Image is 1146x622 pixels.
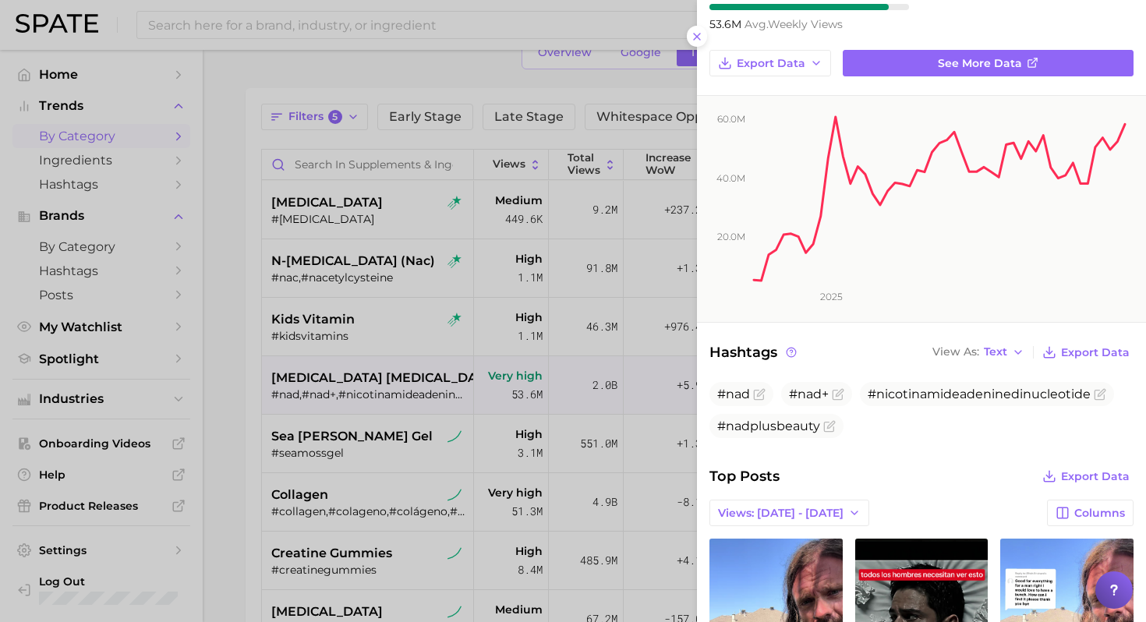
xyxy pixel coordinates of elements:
tspan: 2025 [820,291,843,302]
span: #nad+ [789,387,829,401]
button: Export Data [1038,465,1134,487]
span: Views: [DATE] - [DATE] [718,507,844,520]
tspan: 40.0m [716,172,745,184]
span: See more data [938,57,1022,70]
span: Export Data [737,57,805,70]
button: Export Data [709,50,831,76]
button: Export Data [1038,341,1134,363]
button: Columns [1047,500,1134,526]
span: #nicotinamideadeninedinucleotide [868,387,1091,401]
span: Columns [1074,507,1125,520]
a: See more data [843,50,1134,76]
span: #nad [717,387,750,401]
span: Top Posts [709,465,780,487]
button: View AsText [928,342,1028,362]
button: Views: [DATE] - [DATE] [709,500,869,526]
span: Export Data [1061,346,1130,359]
tspan: 60.0m [717,113,745,125]
button: Flag as miscategorized or irrelevant [753,388,766,401]
span: Text [984,348,1007,356]
tspan: 20.0m [717,231,745,242]
span: Hashtags [709,341,799,363]
span: View As [932,348,979,356]
span: Export Data [1061,470,1130,483]
button: Flag as miscategorized or irrelevant [1094,388,1106,401]
abbr: average [745,17,768,31]
button: Flag as miscategorized or irrelevant [823,420,836,433]
span: #nadplusbeauty [717,419,820,433]
span: weekly views [745,17,843,31]
div: 9 / 10 [709,4,909,10]
span: 53.6m [709,17,745,31]
button: Flag as miscategorized or irrelevant [832,388,844,401]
